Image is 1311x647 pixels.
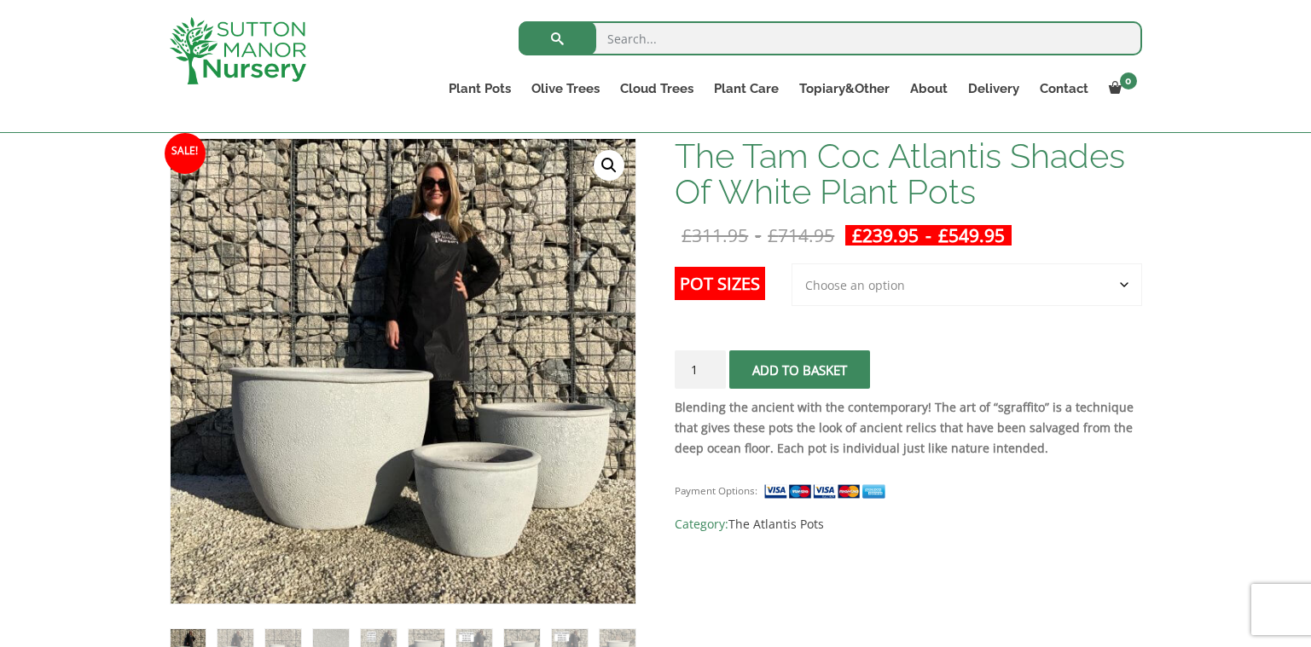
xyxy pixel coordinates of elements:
[728,516,824,532] a: The Atlantis Pots
[675,138,1141,210] h1: The Tam Coc Atlantis Shades Of White Plant Pots
[675,484,757,497] small: Payment Options:
[521,77,610,101] a: Olive Trees
[675,399,1134,456] strong: Blending the ancient with the contemporary! The art of “sgraffito” is a technique that gives thes...
[519,21,1142,55] input: Search...
[768,223,778,247] span: £
[704,77,789,101] a: Plant Care
[675,267,765,300] label: Pot Sizes
[852,223,919,247] bdi: 239.95
[958,77,1030,101] a: Delivery
[675,225,841,246] del: -
[170,17,306,84] img: logo
[729,350,870,389] button: Add to basket
[165,133,206,174] span: Sale!
[900,77,958,101] a: About
[852,223,862,247] span: £
[768,223,834,247] bdi: 714.95
[610,77,704,101] a: Cloud Trees
[845,225,1012,246] ins: -
[675,350,726,389] input: Product quantity
[438,77,521,101] a: Plant Pots
[789,77,900,101] a: Topiary&Other
[763,482,891,500] img: payment supported
[1030,77,1099,101] a: Contact
[675,514,1141,534] span: Category:
[682,223,692,247] span: £
[682,223,748,247] bdi: 311.95
[938,223,948,247] span: £
[1120,72,1137,90] span: 0
[938,223,1005,247] bdi: 549.95
[594,150,624,181] a: View full-screen image gallery
[1099,77,1142,101] a: 0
